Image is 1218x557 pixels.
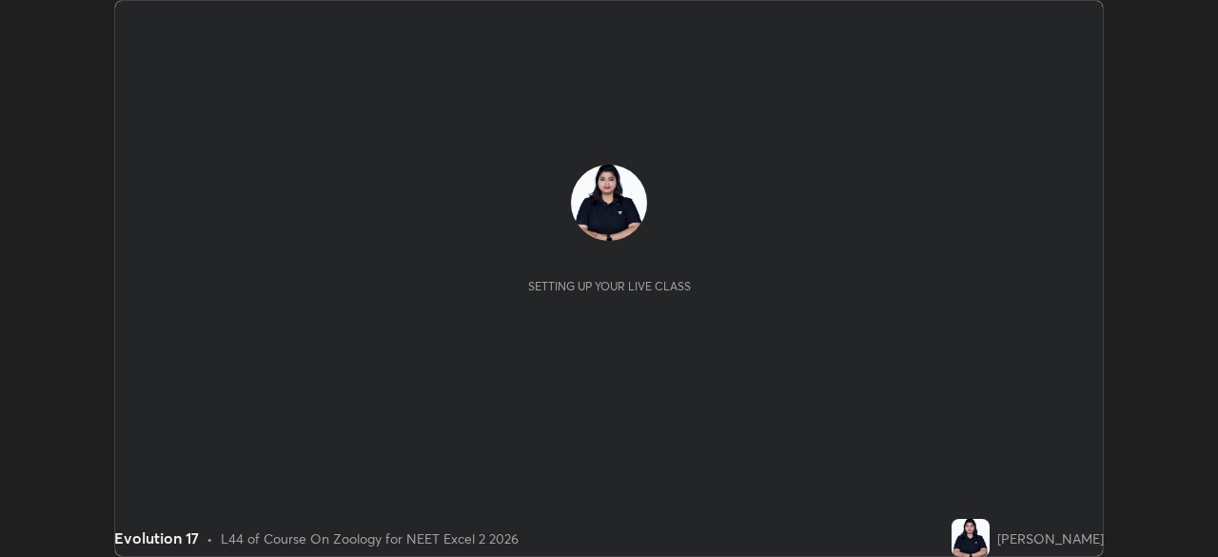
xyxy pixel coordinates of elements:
img: 34b1a84fc98c431cacd8836922283a2e.jpg [571,165,647,241]
img: 34b1a84fc98c431cacd8836922283a2e.jpg [952,519,990,557]
div: • [206,528,213,548]
div: [PERSON_NAME] [997,528,1104,548]
div: L44 of Course On Zoology for NEET Excel 2 2026 [221,528,519,548]
div: Setting up your live class [528,279,691,293]
div: Evolution 17 [114,527,199,549]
